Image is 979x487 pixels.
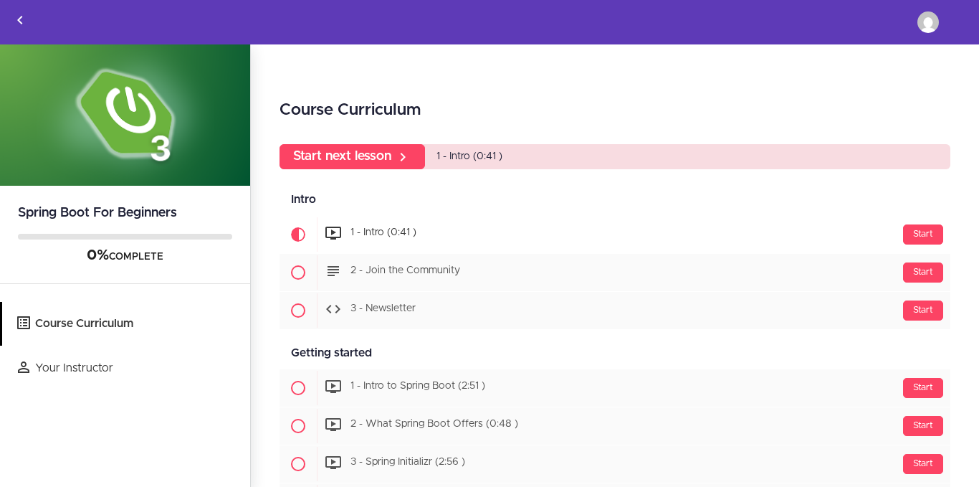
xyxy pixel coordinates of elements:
[280,292,950,329] a: Start 3 - Newsletter
[350,266,460,276] span: 2 - Join the Community
[903,416,943,436] div: Start
[350,458,465,468] span: 3 - Spring Initializr (2:56 )
[280,216,950,253] a: Current item Start 1 - Intro (0:41 )
[280,254,950,291] a: Start 2 - Join the Community
[280,407,950,445] a: Start 2 - What Spring Boot Offers (0:48 )
[350,382,485,392] span: 1 - Intro to Spring Boot (2:51 )
[18,247,232,265] div: COMPLETE
[280,337,950,369] div: Getting started
[2,346,250,390] a: Your Instructor
[350,228,416,238] span: 1 - Intro (0:41 )
[903,454,943,474] div: Start
[350,304,416,314] span: 3 - Newsletter
[280,445,950,483] a: Start 3 - Spring Initializr (2:56 )
[11,11,29,29] svg: Back to courses
[903,263,943,283] div: Start
[280,184,950,216] div: Intro
[436,151,502,161] span: 1 - Intro (0:41 )
[2,302,250,346] a: Course Curriculum
[280,144,425,169] a: Start next lesson
[280,98,950,123] h2: Course Curriculum
[903,378,943,398] div: Start
[1,1,39,44] a: Back to courses
[350,420,518,430] span: 2 - What Spring Boot Offers (0:48 )
[280,216,317,253] span: Current item
[917,11,939,33] img: avigarg714@gmail.com
[903,224,943,245] div: Start
[280,369,950,407] a: Start 1 - Intro to Spring Boot (2:51 )
[903,301,943,321] div: Start
[87,248,109,263] span: 0%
